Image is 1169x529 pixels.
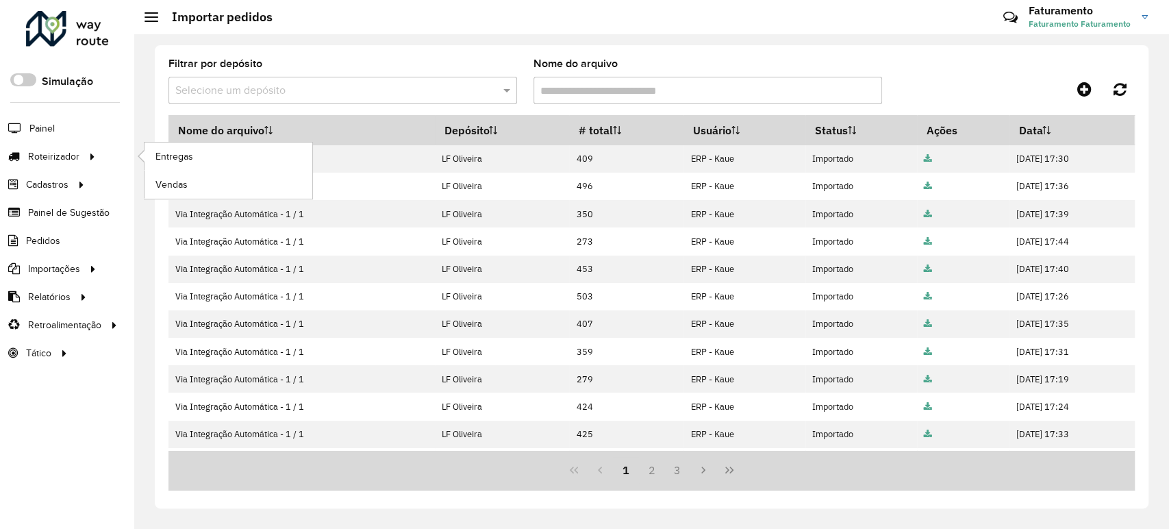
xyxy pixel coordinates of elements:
a: Arquivo completo [924,180,932,192]
td: ERP - Kaue [683,310,805,338]
a: Contato Rápido [996,3,1025,32]
span: Cadastros [26,177,68,192]
th: Status [805,116,917,145]
td: [DATE] 17:19 [1009,365,1135,393]
td: ERP - Kaue [683,145,805,173]
td: Via Integração Automática - 1 / 1 [168,310,435,338]
button: 2 [639,457,665,483]
td: [DATE] 17:39 [1009,200,1135,227]
a: Arquivo completo [924,428,932,440]
td: ERP - Kaue [683,256,805,283]
td: Importado [805,145,917,173]
td: Importado [805,310,917,338]
span: Faturamento Faturamento [1029,18,1131,30]
td: 453 [569,256,683,283]
td: Importado [805,173,917,200]
span: Vendas [155,177,188,192]
th: # total [569,116,683,145]
td: 407 [569,310,683,338]
label: Filtrar por depósito [168,56,262,72]
span: Retroalimentação [28,318,101,332]
td: LF Oliveira [435,310,570,338]
label: Nome do arquivo [533,56,618,72]
span: Pedidos [26,234,60,248]
td: LF Oliveira [435,145,570,173]
td: 350 [569,200,683,227]
button: 3 [664,457,690,483]
h2: Importar pedidos [158,10,273,25]
span: Roteirizador [28,149,79,164]
td: LF Oliveira [435,173,570,200]
td: Via Integração Automática - 1 / 1 [168,200,435,227]
th: Usuário [683,116,805,145]
td: ERP - Kaue [683,393,805,420]
span: Relatórios [28,290,71,304]
td: Importado [805,227,917,255]
td: LF Oliveira [435,338,570,365]
a: Arquivo completo [924,153,932,164]
td: ERP - Kaue [683,200,805,227]
td: 273 [569,227,683,255]
td: [DATE] 17:35 [1009,310,1135,338]
td: [DATE] 17:26 [1009,283,1135,310]
td: [DATE] 17:36 [1009,173,1135,200]
td: ERP - Kaue [683,338,805,365]
td: 359 [569,338,683,365]
button: Next Page [690,457,716,483]
a: Arquivo completo [924,208,932,220]
th: Depósito [435,116,570,145]
h3: Faturamento [1029,4,1131,17]
td: Via Integração Automática - 1 / 1 [168,365,435,393]
td: 279 [569,365,683,393]
td: Importado [805,283,917,310]
td: LF Oliveira [435,448,570,476]
td: ERP - Kaue [683,448,805,476]
td: Via Integração Automática - 1 / 1 [168,393,435,420]
a: Arquivo completo [924,291,932,302]
td: ERP - Kaue [683,173,805,200]
a: Arquivo completo [924,263,932,275]
td: 388 [569,448,683,476]
td: Via Integração Automática - 1 / 1 [168,448,435,476]
td: Via Integração Automática - 1 / 1 [168,338,435,365]
td: [DATE] 17:24 [1009,393,1135,420]
a: Arquivo completo [924,401,932,413]
td: Importado [805,448,917,476]
td: LF Oliveira [435,227,570,255]
td: LF Oliveira [435,393,570,420]
td: LF Oliveira [435,365,570,393]
span: Painel [29,121,55,136]
td: LF Oliveira [435,283,570,310]
td: LF Oliveira [435,421,570,448]
th: Data [1009,116,1135,145]
td: Importado [805,365,917,393]
a: Arquivo completo [924,236,932,247]
button: Last Page [716,457,742,483]
span: Importações [28,262,80,276]
td: [DATE] 17:44 [1009,227,1135,255]
a: Arquivo completo [924,373,932,385]
td: ERP - Kaue [683,227,805,255]
a: Arquivo completo [924,318,932,330]
td: LF Oliveira [435,256,570,283]
td: 503 [569,283,683,310]
td: ERP - Kaue [683,421,805,448]
td: [DATE] 17:31 [1009,338,1135,365]
a: Arquivo completo [924,346,932,358]
td: Via Integração Automática - 1 / 1 [168,227,435,255]
td: [DATE] 17:33 [1009,421,1135,448]
th: Nome do arquivo [168,116,435,145]
td: Importado [805,338,917,365]
label: Simulação [42,73,93,90]
td: Importado [805,200,917,227]
td: Importado [805,421,917,448]
a: Entregas [144,143,312,170]
td: Via Integração Automática - 1 / 1 [168,256,435,283]
th: Ações [917,116,1009,145]
td: 425 [569,421,683,448]
a: Vendas [144,171,312,198]
td: [DATE] 17:57 [1009,448,1135,476]
td: 424 [569,393,683,420]
span: Painel de Sugestão [28,206,110,220]
td: Importado [805,393,917,420]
